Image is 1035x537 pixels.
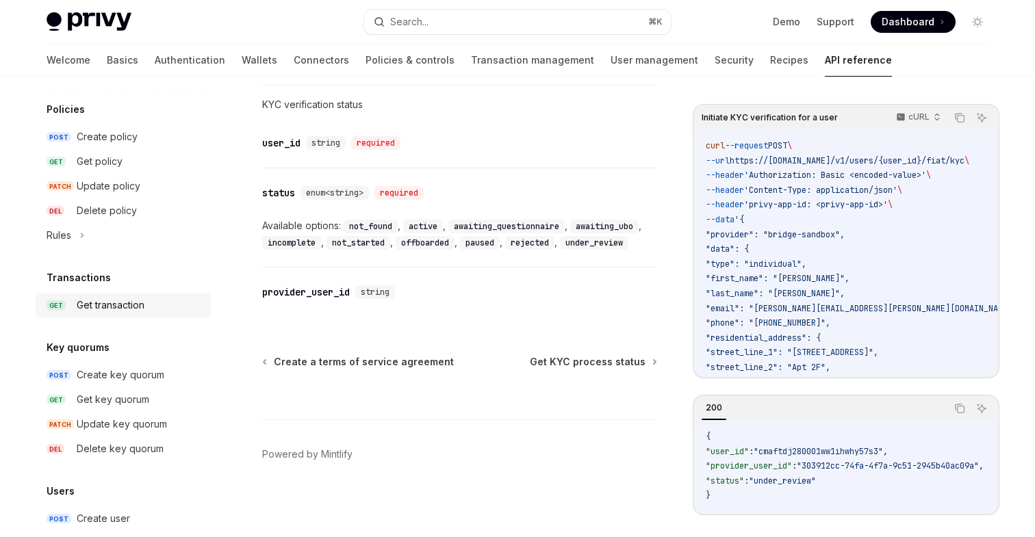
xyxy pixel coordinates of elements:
a: Authentication [155,44,225,77]
div: Available options: [262,218,657,250]
p: KYC verification status [262,96,657,113]
code: rejected [505,236,554,250]
code: incomplete [262,236,321,250]
div: Update key quorum [77,416,167,432]
a: Policies & controls [366,44,455,77]
span: "user_id" [706,446,749,457]
a: Dashboard [871,11,956,33]
a: Transaction management [471,44,594,77]
code: offboarded [396,236,455,250]
span: "data": { [706,244,749,254]
span: "email": "[PERSON_NAME][EMAIL_ADDRESS][PERSON_NAME][DOMAIN_NAME]", [706,303,1022,314]
span: "first_name": "[PERSON_NAME]", [706,273,849,284]
code: active [403,220,443,233]
span: --request [725,140,768,151]
button: Ask AI [973,109,991,127]
span: DEL [47,444,64,454]
code: awaiting_questionnaire [448,220,565,233]
span: 'Authorization: Basic <encoded-value>' [744,170,926,181]
span: 'privy-app-id: <privy-app-id>' [744,199,888,210]
a: POSTCreate policy [36,125,211,149]
span: POST [47,514,71,524]
span: "street_line_2": "Apt 2F", [706,362,830,373]
code: not_found [344,220,398,233]
span: DEL [47,206,64,216]
code: awaiting_ubo [570,220,639,233]
span: "provider_user_id" [706,460,792,471]
span: "under_review" [749,475,816,486]
span: "303912cc-74fa-4f7a-9c51-2945b40ac09a" [797,460,979,471]
span: "last_name": "[PERSON_NAME]", [706,288,845,299]
div: Create user [77,510,130,527]
span: \ [888,199,893,210]
a: Security [715,44,754,77]
span: GET [47,157,66,167]
div: , [262,234,327,250]
span: POST [768,140,787,151]
span: "type": "individual", [706,259,806,270]
span: "residential_address": { [706,332,821,343]
a: POSTCreate key quorum [36,363,211,387]
span: GET [47,300,66,311]
div: provider_user_id [262,285,350,299]
code: under_review [560,236,628,250]
span: https://[DOMAIN_NAME]/v1/users/{user_id}/fiat/kyc [730,155,964,166]
span: POST [47,370,71,380]
a: Create a terms of service agreement [264,355,454,369]
div: Get transaction [77,297,144,313]
a: Welcome [47,44,90,77]
a: Demo [773,15,800,29]
button: cURL [889,106,947,129]
span: { [706,431,711,442]
a: Powered by Mintlify [262,447,353,461]
button: Ask AI [973,400,991,417]
button: Copy the contents from the code block [951,109,969,127]
h5: Policies [47,101,85,118]
span: Create a terms of service agreement [274,355,454,369]
span: \ [787,140,792,151]
span: POST [47,132,71,142]
p: cURL [908,112,930,122]
div: Create policy [77,129,138,145]
a: Wallets [242,44,277,77]
div: Create key quorum [77,367,164,383]
span: enum<string> [306,187,363,198]
span: "street_line_1": "[STREET_ADDRESS]", [706,347,878,358]
div: user_id [262,136,301,150]
a: GETGet key quorum [36,387,211,412]
span: PATCH [47,181,74,192]
span: --header [706,185,744,196]
span: Initiate KYC verification for a user [702,112,838,123]
h5: Transactions [47,270,111,286]
a: POSTCreate user [36,506,211,531]
a: API reference [825,44,892,77]
span: curl [706,140,725,151]
a: Connectors [294,44,349,77]
span: string [361,287,389,298]
div: required [351,136,400,150]
button: Search...⌘K [364,10,671,34]
div: required [374,186,424,200]
span: , [979,460,984,471]
a: PATCHUpdate key quorum [36,412,211,436]
span: : [749,446,754,457]
a: DELDelete key quorum [36,436,211,461]
a: Support [817,15,854,29]
div: , [448,218,570,234]
a: PATCHUpdate policy [36,174,211,198]
div: Get policy [77,153,123,170]
span: Dashboard [882,15,934,29]
a: Recipes [770,44,808,77]
span: 'Content-Type: application/json' [744,185,897,196]
button: Copy the contents from the code block [951,400,969,417]
span: --header [706,170,744,181]
span: --data [706,214,734,225]
div: status [262,186,295,200]
div: Search... [390,14,429,30]
a: Get KYC process status [530,355,656,369]
span: --url [706,155,730,166]
div: , [460,234,505,250]
code: paused [460,236,500,250]
div: , [396,234,460,250]
span: "provider": "bridge-sandbox", [706,229,845,240]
